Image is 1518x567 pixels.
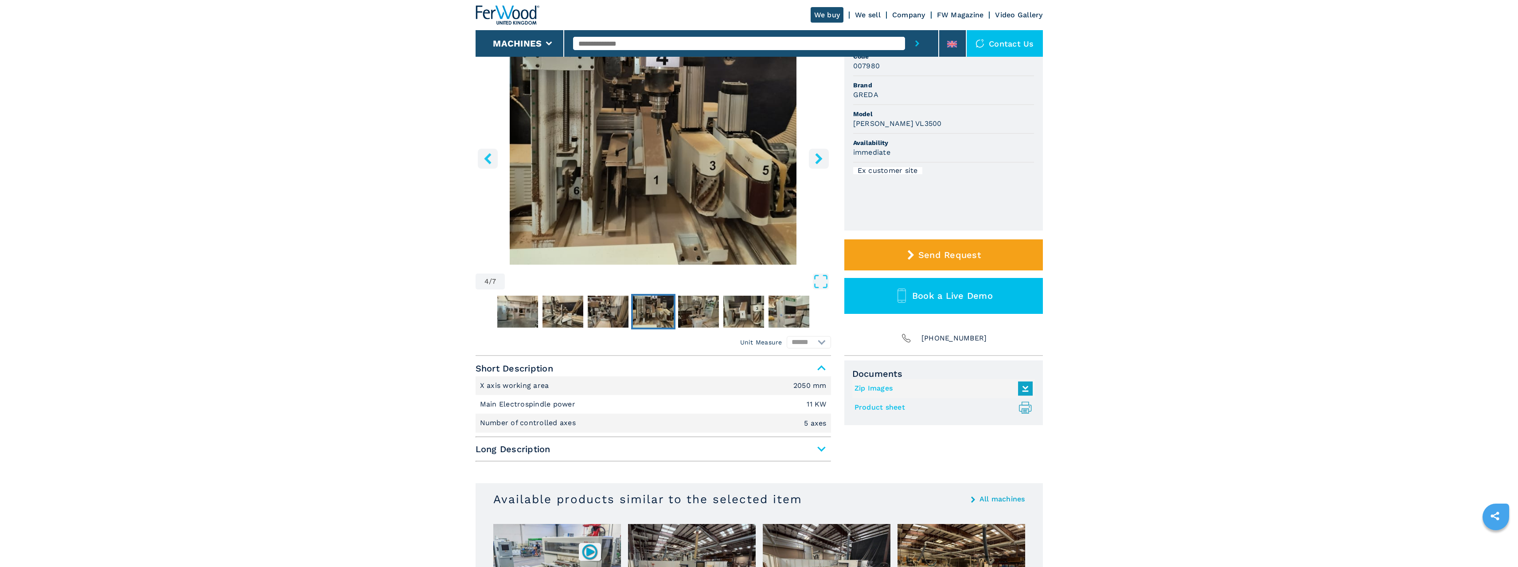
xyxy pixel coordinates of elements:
[905,30,929,57] button: submit-button
[1484,505,1506,527] a: sharethis
[480,381,551,391] p: X axis working area
[853,138,1034,147] span: Availability
[767,294,811,329] button: Go to Slide 7
[967,30,1043,57] div: Contact us
[807,401,826,408] em: 11 KW
[588,296,628,328] img: 08c110c8487c61fe5a94e4cad379f234
[921,332,987,344] span: [PHONE_NUMBER]
[809,149,829,168] button: right-button
[900,332,913,344] img: Phone
[853,147,890,157] h3: immediate
[855,381,1028,396] a: Zip Images
[493,38,542,49] button: Machines
[542,296,583,328] img: 632e56573056abe78df4df2f278943d6
[1480,527,1511,560] iframe: Chat
[586,294,630,329] button: Go to Slide 3
[484,278,489,285] span: 4
[740,338,782,347] em: Unit Measure
[489,278,492,285] span: /
[912,290,993,301] span: Book a Live Demo
[476,360,831,376] span: Short Description
[476,5,539,25] img: Ferwood
[995,11,1042,19] a: Video Gallery
[480,399,578,409] p: Main Electrospindle power
[793,382,827,389] em: 2050 mm
[507,274,828,289] button: Open Fullscreen
[492,278,496,285] span: 7
[476,50,831,265] img: 5 Axis CNC Routers GREDA MITIKA VL3500
[852,368,1035,379] span: Documents
[476,50,831,265] div: Go to Slide 4
[979,496,1025,503] a: All machines
[853,61,880,71] h3: 007980
[478,149,498,168] button: left-button
[855,400,1028,415] a: Product sheet
[853,109,1034,118] span: Model
[493,492,802,506] h3: Available products similar to the selected item
[853,167,922,174] div: Ex customer site
[937,11,984,19] a: FW Magazine
[855,11,881,19] a: We sell
[497,296,538,328] img: d4922c0da361566d7ad35516275e7f2c
[892,11,925,19] a: Company
[976,39,984,48] img: Contact us
[722,294,766,329] button: Go to Slide 6
[853,118,942,129] h3: [PERSON_NAME] VL3500
[678,296,719,328] img: daaddc72c6fa2383bb6d5f5a25ddff6d
[476,294,831,329] nav: Thumbnail Navigation
[476,376,831,433] div: Short Description
[844,239,1043,270] button: Send Request
[723,296,764,328] img: 4b617853975cdec21b2cb3535d6aa2aa
[496,294,540,329] button: Go to Slide 1
[844,278,1043,314] button: Book a Live Demo
[633,296,674,328] img: d3036dc7bf30281fb1eddad3351b1eb3
[769,296,809,328] img: eeccd9d65b00a7b5c5705854b42473ce
[853,81,1034,90] span: Brand
[476,441,831,457] span: Long Description
[541,294,585,329] button: Go to Slide 2
[480,418,578,428] p: Number of controlled axes
[811,7,844,23] a: We buy
[804,420,827,427] em: 5 axes
[918,250,981,260] span: Send Request
[631,294,675,329] button: Go to Slide 4
[853,90,878,100] h3: GREDA
[676,294,721,329] button: Go to Slide 5
[581,543,598,560] img: 006054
